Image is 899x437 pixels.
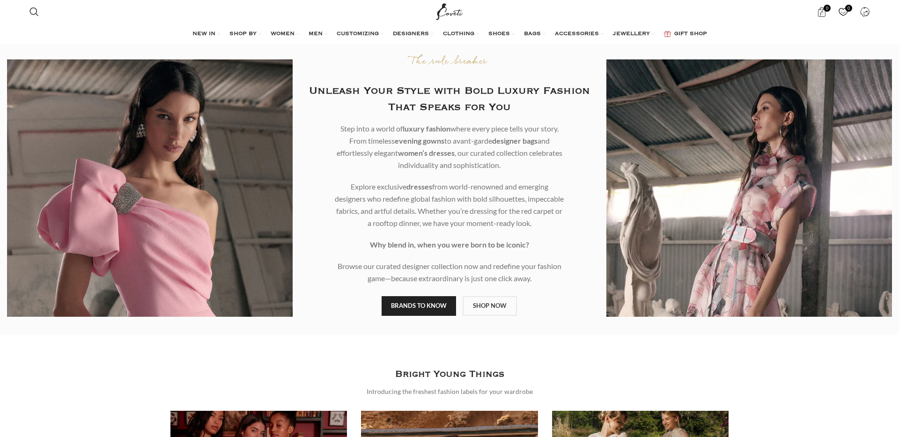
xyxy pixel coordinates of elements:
[337,25,383,44] a: CUSTOMIZING
[406,182,432,191] b: dresses
[488,25,515,44] a: SHOES
[492,136,538,145] b: designer bags
[824,5,831,12] span: 0
[664,25,707,44] a: GIFT SHOP
[395,136,444,145] b: evening gowns
[395,367,504,382] h3: Bright Young Things
[370,240,529,249] strong: Why blend in, when you were born to be iconic?
[307,83,592,116] h2: Unleash Your Style with Bold Luxury Fashion That Speaks for You
[393,25,434,44] a: DESIGNERS
[555,30,599,38] span: ACCESSORIES
[812,2,831,21] a: 0
[613,30,650,38] span: JEWELLERY
[307,55,592,69] p: The rule breaker
[463,296,517,316] a: SHOP NOW
[192,25,220,44] a: NEW IN
[555,25,604,44] a: ACCESSORIES
[833,2,853,21] a: 0
[25,25,874,44] div: Main navigation
[335,181,564,229] p: Explore exclusive from world-renowned and emerging designers who redefine global fashion with bol...
[674,30,707,38] span: GIFT SHOP
[524,25,545,44] a: BAGS
[833,2,853,21] div: My Wishlist
[398,148,455,157] b: women’s dresses
[271,30,295,38] span: WOMEN
[335,260,564,284] p: Browse our curated designer collection now and redefine your fashion game—because extraordinary i...
[443,25,479,44] a: CLOTHING
[337,30,379,38] span: CUSTOMIZING
[664,31,671,37] img: GiftBag
[845,5,852,12] span: 0
[229,30,257,38] span: SHOP BY
[309,25,327,44] a: MEN
[403,124,450,133] b: luxury fashion
[613,25,655,44] a: JEWELLERY
[229,25,261,44] a: SHOP BY
[524,30,541,38] span: BAGS
[488,30,510,38] span: SHOES
[271,25,299,44] a: WOMEN
[335,123,564,171] p: Step into a world of where every piece tells your story. From timeless to avant-garde and effortl...
[367,386,533,397] div: Introducing the freshest fashion labels for your wardrobe
[443,30,474,38] span: CLOTHING
[309,30,323,38] span: MEN
[393,30,429,38] span: DESIGNERS
[382,296,456,316] a: BRANDS TO KNOW
[434,7,465,15] a: Site logo
[25,2,44,21] a: Search
[192,30,215,38] span: NEW IN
